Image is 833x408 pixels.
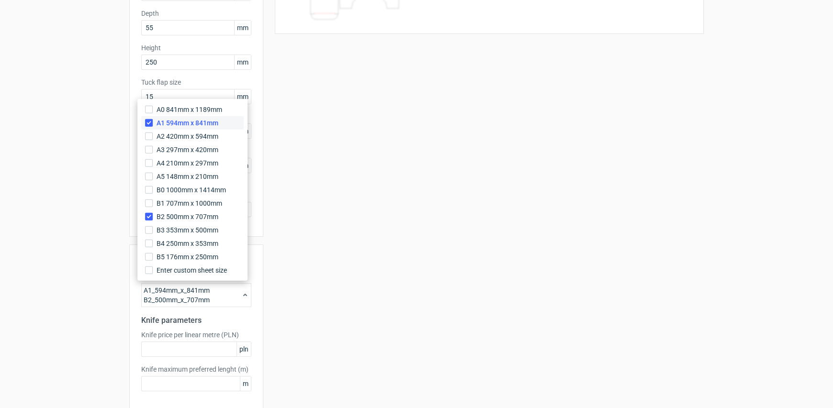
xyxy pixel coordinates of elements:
span: A5 148mm x 210mm [157,172,218,181]
span: A2 420mm x 594mm [157,132,218,141]
h2: Knife parameters [141,315,251,326]
label: Knife maximum preferred lenght (m) [141,364,251,374]
span: A1 594mm x 841mm [157,118,218,128]
span: A0 841mm x 1189mm [157,105,222,114]
div: A1_594mm_x_841mm B2_500mm_x_707mm [141,283,251,307]
span: B0 1000mm x 1414mm [157,185,226,195]
span: mm [234,55,251,69]
label: Height [141,43,251,53]
span: A3 297mm x 420mm [157,145,218,154]
span: B4 250mm x 353mm [157,239,218,248]
label: Knife price per linear metre (PLN) [141,330,251,340]
label: Tuck flap size [141,77,251,87]
span: Enter custom sheet size [157,265,227,275]
span: m [240,376,251,391]
span: mm [234,89,251,104]
span: B5 176mm x 250mm [157,252,218,262]
span: mm [234,21,251,35]
span: B2 500mm x 707mm [157,212,218,221]
span: A4 210mm x 297mm [157,158,218,168]
span: B1 707mm x 1000mm [157,198,222,208]
span: B3 353mm x 500mm [157,225,218,235]
span: pln [236,342,251,356]
label: Depth [141,9,251,18]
